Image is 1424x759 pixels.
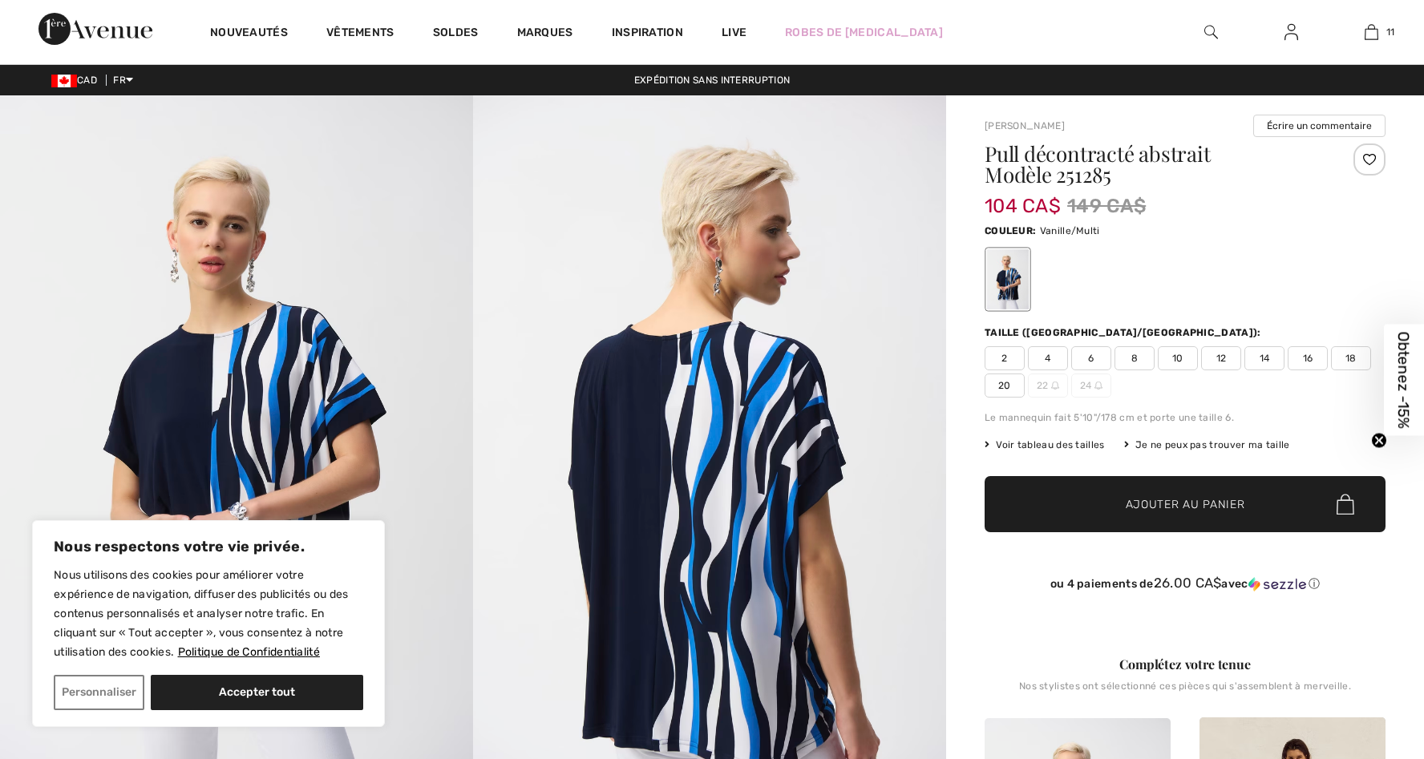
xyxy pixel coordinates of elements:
[1365,22,1378,42] img: Mon panier
[517,26,573,42] a: Marques
[985,575,1386,597] div: ou 4 paiements de26.00 CA$avecSezzle Cliquez pour en savoir plus sur Sezzle
[1337,494,1354,515] img: Bag.svg
[1248,577,1306,591] img: Sezzle
[54,675,144,710] button: Personnaliser
[1126,496,1245,513] span: Ajouter au panier
[1288,346,1328,370] span: 16
[985,575,1386,591] div: ou 4 paiements de avec
[1331,346,1371,370] span: 18
[985,346,1025,370] span: 2
[1371,432,1387,448] button: Close teaser
[1067,192,1146,220] span: 149 CA$
[1204,22,1218,42] img: recherche
[1272,22,1311,42] a: Se connecter
[1040,225,1100,236] span: Vanille/Multi
[1284,22,1298,42] img: Mes infos
[210,26,288,42] a: Nouveautés
[51,75,77,87] img: Canadian Dollar
[985,120,1065,131] a: [PERSON_NAME]
[612,26,683,42] span: Inspiration
[985,680,1386,704] div: Nos stylistes ont sélectionné ces pièces qui s'assemblent à merveille.
[785,24,943,41] a: Robes de [MEDICAL_DATA]
[985,476,1386,532] button: Ajouter au panier
[113,75,133,86] span: FR
[722,24,746,41] a: Live
[985,438,1105,452] span: Voir tableau des tailles
[1384,324,1424,435] div: Obtenez -15%Close teaser
[326,26,394,42] a: Vêtements
[985,325,1264,340] div: Taille ([GEOGRAPHIC_DATA]/[GEOGRAPHIC_DATA]):
[1244,346,1284,370] span: 14
[1332,22,1410,42] a: 11
[54,566,363,662] p: Nous utilisons des cookies pour améliorer votre expérience de navigation, diffuser des publicités...
[1094,382,1102,390] img: ring-m.svg
[1028,346,1068,370] span: 4
[1071,346,1111,370] span: 6
[1158,346,1198,370] span: 10
[32,520,385,727] div: Nous respectons votre vie privée.
[1201,346,1241,370] span: 12
[985,655,1386,674] div: Complétez votre tenue
[985,179,1061,217] span: 104 CA$
[987,249,1029,309] div: Vanille/Multi
[151,675,363,710] button: Accepter tout
[1028,373,1068,398] span: 22
[433,26,479,42] a: Soldes
[1386,25,1395,39] span: 11
[1253,115,1386,137] button: Écrire un commentaire
[1395,331,1414,428] span: Obtenez -15%
[1115,346,1155,370] span: 8
[1071,373,1111,398] span: 24
[54,537,363,556] p: Nous respectons votre vie privée.
[177,644,321,660] a: Politique de Confidentialité
[985,410,1386,425] div: Le mannequin fait 5'10"/178 cm et porte une taille 6.
[985,143,1319,185] h1: Pull décontracté abstrait Modèle 251285
[1051,382,1059,390] img: ring-m.svg
[51,75,103,86] span: CAD
[985,225,1036,236] span: Couleur:
[985,373,1025,398] span: 20
[1124,438,1290,452] div: Je ne peux pas trouver ma taille
[1154,575,1222,591] span: 26.00 CA$
[38,13,152,45] img: 1ère Avenue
